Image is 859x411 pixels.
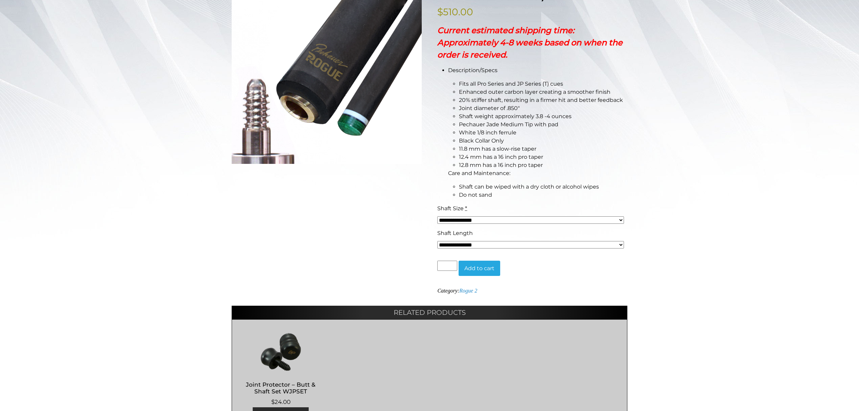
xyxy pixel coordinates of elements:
bdi: 24.00 [271,398,291,405]
span: $ [437,6,443,18]
button: Add to cart [459,261,500,276]
span: Description/Specs [448,67,497,73]
span: Shaft Size [437,205,464,212]
bdi: 510.00 [437,6,473,18]
span: Care and Maintenance: [448,170,510,176]
span: Category: [437,288,477,294]
span: Do not sand [459,192,492,198]
strong: Current estimated shipping time: Approximately 4-8 weeks based on when the order is received. [437,25,623,60]
li: Fits all Pro Series and JP Series (T) cues [459,80,627,88]
span: Black Collar Only [459,137,504,144]
h2: Related products [232,306,627,319]
span: Enhanced outer carbon layer creating a smoother finish [459,89,610,95]
span: Shaft weight approximately 3.8 -4 ounces [459,113,572,120]
span: Shaft Length [437,230,473,236]
span: Pechauer Jade Medium Tip with pad [459,121,558,128]
h2: Joint Protector – Butt & Shaft Set WJPSET [239,378,323,398]
span: 20% stiffer shaft, resulting in a firmer hit and better feedback [459,97,623,103]
span: Shaft can be wiped with a dry cloth or alcohol wipes [459,183,599,190]
span: 12.4 mm has a 16 inch pro taper [459,154,543,160]
abbr: required [465,205,467,212]
span: White 1/8 inch ferrule [459,129,516,136]
a: Joint Protector – Butt & Shaft Set WJPSET $24.00 [239,331,323,406]
a: Rogue 2 [459,288,477,294]
span: $ [271,398,275,405]
input: Product quantity [437,261,457,271]
img: Joint Protector - Butt & Shaft Set WJPSET [239,331,323,372]
span: 12.8 mm has a 16 inch pro taper [459,162,543,168]
span: Joint diameter of .850″ [459,105,520,111]
span: 11.8 mm has a slow-rise taper [459,146,536,152]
